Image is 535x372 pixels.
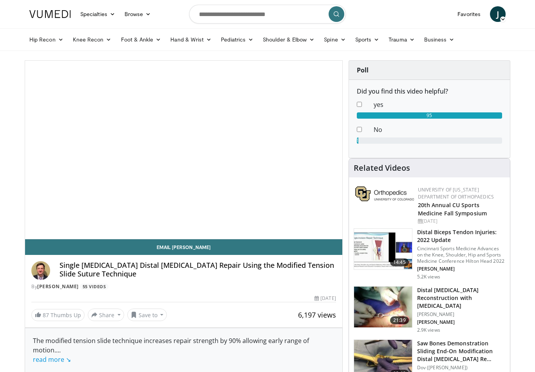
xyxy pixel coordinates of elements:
[419,32,459,47] a: Business
[354,229,412,269] img: a2020983-6f92-4a1d-bae3-5d0cd9ea0ed7.150x105_q85_crop-smart_upscale.jpg
[357,112,502,119] div: 95
[417,319,505,325] p: [PERSON_NAME]
[351,32,384,47] a: Sports
[390,316,409,324] span: 21:39
[384,32,419,47] a: Trauma
[368,100,508,109] dd: yes
[25,239,342,255] a: Email [PERSON_NAME]
[355,186,414,201] img: 355603a8-37da-49b6-856f-e00d7e9307d3.png.150x105_q85_autocrop_double_scale_upscale_version-0.2.png
[33,346,71,364] span: ...
[314,295,336,302] div: [DATE]
[166,32,216,47] a: Hand & Wrist
[31,283,336,290] div: By
[490,6,506,22] a: J
[354,163,410,173] h4: Related Videos
[354,286,505,333] a: 21:39 Distal [MEDICAL_DATA] Reconstruction with [MEDICAL_DATA] [PERSON_NAME] [PERSON_NAME] 2.9K v...
[390,258,409,266] span: 14:45
[120,6,156,22] a: Browse
[116,32,166,47] a: Foot & Ankle
[33,336,334,364] div: The modified tension slide technique increases repair strength by 90% allowing early range of mot...
[368,125,508,134] dd: No
[417,286,505,310] h3: Distal [MEDICAL_DATA] Reconstruction with [MEDICAL_DATA]
[453,6,485,22] a: Favorites
[418,218,504,225] div: [DATE]
[76,6,120,22] a: Specialties
[418,201,487,217] a: 20th Annual CU Sports Medicine Fall Symposium
[88,309,124,321] button: Share
[127,309,167,321] button: Save to
[357,137,358,144] div: 1
[354,287,412,327] img: f5001755-e861-42f3-85b9-7bf210160259.150x105_q85_crop-smart_upscale.jpg
[68,32,116,47] a: Knee Recon
[417,274,440,280] p: 5.2K views
[31,309,85,321] a: 87 Thumbs Up
[298,310,336,320] span: 6,197 views
[417,228,505,244] h3: Distal Biceps Tendon Injuries: 2022 Update
[25,32,68,47] a: Hip Recon
[189,5,346,23] input: Search topics, interventions
[216,32,258,47] a: Pediatrics
[43,311,49,319] span: 87
[357,88,502,95] h6: Did you find this video helpful?
[357,66,369,74] strong: Poll
[418,186,494,200] a: University of [US_STATE] Department of Orthopaedics
[31,261,50,280] img: Avatar
[80,284,108,290] a: 55 Videos
[258,32,319,47] a: Shoulder & Elbow
[29,10,71,18] img: VuMedi Logo
[25,61,342,239] video-js: Video Player
[60,261,336,278] h4: Single [MEDICAL_DATA] Distal [MEDICAL_DATA] Repair Using the Modified Tension Slide Suture Technique
[417,311,505,318] p: [PERSON_NAME]
[417,266,505,272] p: [PERSON_NAME]
[319,32,350,47] a: Spine
[354,228,505,280] a: 14:45 Distal Biceps Tendon Injuries: 2022 Update Cincinnati Sports Medicine Advances on the Knee,...
[37,283,79,290] a: [PERSON_NAME]
[417,339,505,363] h3: Saw Bones Demonstration Sliding End-On Modification Distal [MEDICAL_DATA] Re…
[417,327,440,333] p: 2.9K views
[417,246,505,264] p: Cincinnati Sports Medicine Advances on the Knee, Shoulder, Hip and Sports Medicine Conference Hil...
[33,355,71,364] a: read more ↘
